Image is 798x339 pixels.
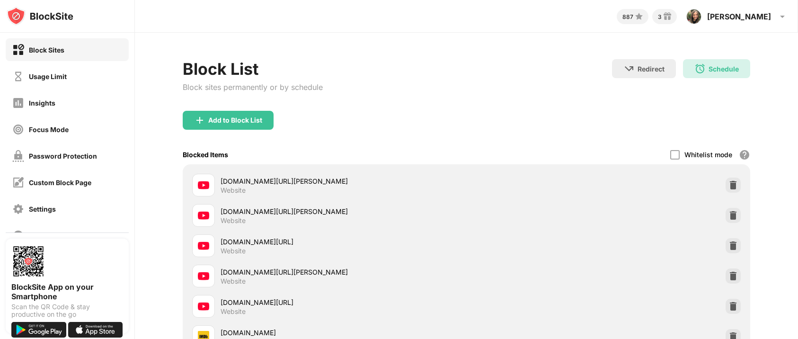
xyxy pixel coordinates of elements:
[221,186,246,195] div: Website
[198,179,209,191] img: favicons
[198,270,209,282] img: favicons
[221,267,466,277] div: [DOMAIN_NAME][URL][PERSON_NAME]
[198,301,209,312] img: favicons
[7,7,73,26] img: logo-blocksite.svg
[638,65,665,73] div: Redirect
[29,46,64,54] div: Block Sites
[221,176,466,186] div: [DOMAIN_NAME][URL][PERSON_NAME]
[221,328,466,338] div: [DOMAIN_NAME]
[12,97,24,109] img: insights-off.svg
[11,303,123,318] div: Scan the QR Code & stay productive on the go
[707,12,771,21] div: [PERSON_NAME]
[208,116,262,124] div: Add to Block List
[29,205,56,213] div: Settings
[686,9,701,24] img: ACg8ocKE3NxabfB7HiOWjO405DW9Qtwiyvl04JzwUvNpxACAB0CPkda1=s96-c
[12,177,24,188] img: customize-block-page-off.svg
[709,65,739,73] div: Schedule
[29,232,49,240] div: About
[183,59,323,79] div: Block List
[29,152,97,160] div: Password Protection
[633,11,645,22] img: points-small.svg
[12,124,24,135] img: focus-off.svg
[11,322,66,338] img: get-it-on-google-play.svg
[183,82,323,92] div: Block sites permanently or by schedule
[12,44,24,56] img: block-on.svg
[29,178,91,187] div: Custom Block Page
[221,247,246,255] div: Website
[11,244,45,278] img: options-page-qr-code.png
[622,13,633,20] div: 887
[29,125,69,134] div: Focus Mode
[684,151,732,159] div: Whitelist mode
[12,203,24,215] img: settings-off.svg
[12,71,24,82] img: time-usage-off.svg
[29,72,67,80] div: Usage Limit
[68,322,123,338] img: download-on-the-app-store.svg
[198,210,209,221] img: favicons
[221,277,246,285] div: Website
[12,150,24,162] img: password-protection-off.svg
[221,237,466,247] div: [DOMAIN_NAME][URL]
[29,99,55,107] div: Insights
[221,206,466,216] div: [DOMAIN_NAME][URL][PERSON_NAME]
[662,11,673,22] img: reward-small.svg
[221,297,466,307] div: [DOMAIN_NAME][URL]
[11,282,123,301] div: BlockSite App on your Smartphone
[12,230,24,241] img: about-off.svg
[183,151,228,159] div: Blocked Items
[221,216,246,225] div: Website
[658,13,662,20] div: 3
[221,307,246,316] div: Website
[198,240,209,251] img: favicons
